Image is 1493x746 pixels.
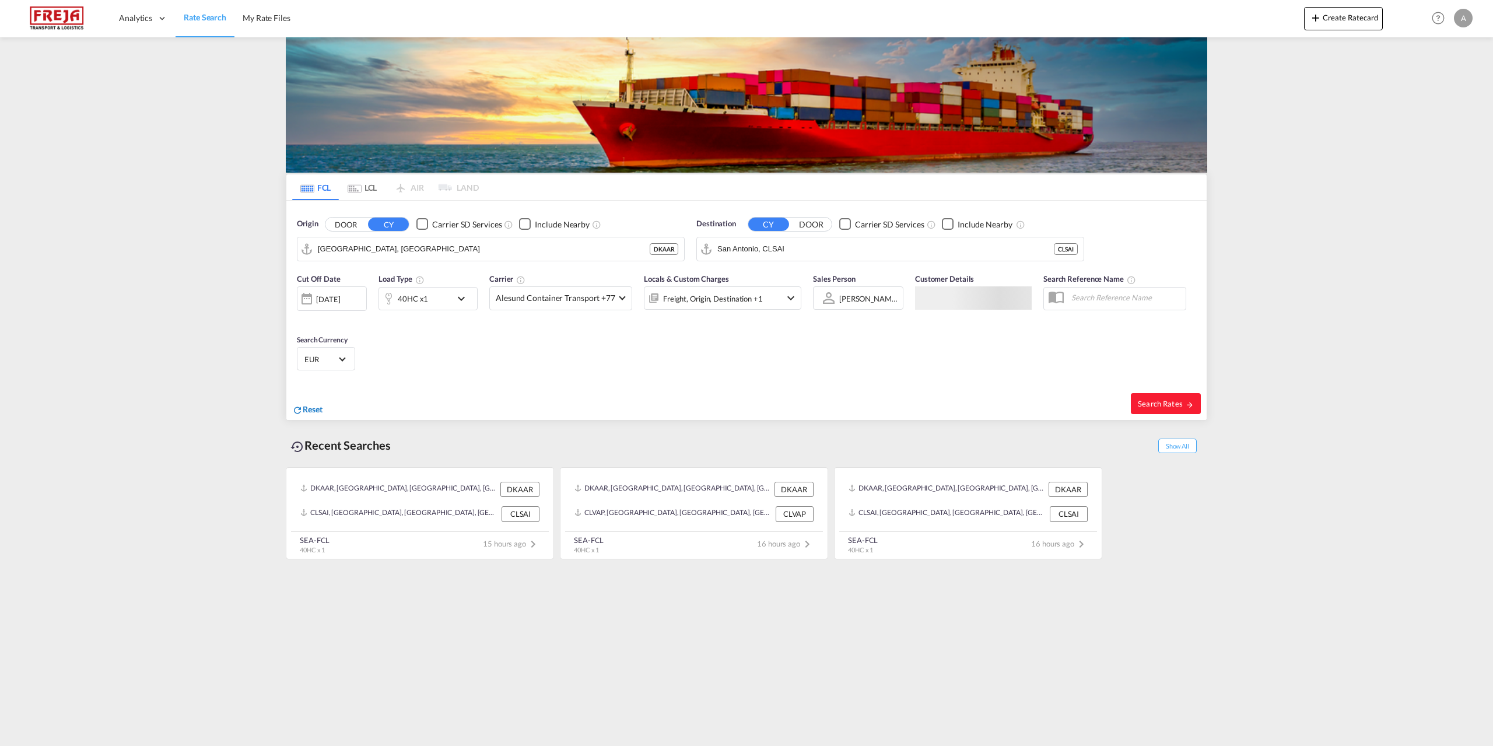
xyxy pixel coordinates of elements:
div: [PERSON_NAME] [PERSON_NAME] [839,294,959,303]
md-datepicker: Select [297,310,306,325]
md-icon: icon-chevron-down [784,291,798,305]
md-tab-item: FCL [292,174,339,200]
div: CLSAI [1050,506,1088,521]
div: CLSAI, San Antonio, Chile, South America, Americas [849,506,1047,521]
div: 40HC x1icon-chevron-down [378,287,478,310]
md-checkbox: Checkbox No Ink [416,218,502,230]
span: Search Currency [297,335,348,344]
div: icon-refreshReset [292,404,323,416]
button: Search Ratesicon-arrow-right [1131,393,1201,414]
div: SEA-FCL [300,535,330,545]
div: SEA-FCL [574,535,604,545]
recent-search-card: DKAAR, [GEOGRAPHIC_DATA], [GEOGRAPHIC_DATA], [GEOGRAPHIC_DATA], [GEOGRAPHIC_DATA] DKAARCLSAI, [GE... [286,467,554,559]
button: CY [368,218,409,231]
md-icon: icon-chevron-down [454,292,474,306]
md-icon: icon-chevron-right [526,537,540,551]
span: Sales Person [813,274,856,283]
div: CLVAP [776,506,814,521]
span: 16 hours ago [757,539,814,548]
span: 40HC x 1 [848,546,873,554]
div: CLSAI [502,506,539,521]
span: 15 hours ago [483,539,540,548]
span: Destination [696,218,736,230]
md-icon: Unchecked: Search for CY (Container Yard) services for all selected carriers.Checked : Search for... [927,220,936,229]
span: My Rate Files [243,13,290,23]
span: Load Type [378,274,425,283]
span: Search Rates [1138,399,1194,408]
div: 40HC x1 [398,290,428,307]
md-icon: icon-arrow-right [1186,401,1194,409]
button: CY [748,218,789,231]
div: Include Nearby [958,219,1012,230]
div: Carrier SD Services [432,219,502,230]
div: DKAAR [650,243,678,255]
span: Locals & Custom Charges [644,274,729,283]
div: [DATE] [316,294,340,304]
img: 586607c025bf11f083711d99603023e7.png [17,5,96,31]
span: EUR [304,354,337,365]
div: SEA-FCL [848,535,878,545]
span: Search Reference Name [1043,274,1136,283]
div: CLVAP, Valparaiso, Chile, South America, Americas [574,506,773,521]
md-input-container: San Antonio, CLSAI [697,237,1084,261]
div: Freight Origin Destination Factory Stuffing [663,290,763,307]
md-icon: Unchecked: Search for CY (Container Yard) services for all selected carriers.Checked : Search for... [504,220,513,229]
div: CLSAI [1054,243,1078,255]
div: Include Nearby [535,219,590,230]
span: Help [1428,8,1448,28]
button: DOOR [325,218,366,231]
div: Origin DOOR CY Checkbox No InkUnchecked: Search for CY (Container Yard) services for all selected... [286,201,1207,420]
md-icon: Unchecked: Ignores neighbouring ports when fetching rates.Checked : Includes neighbouring ports w... [1016,220,1025,229]
md-checkbox: Checkbox No Ink [942,218,1012,230]
span: 40HC x 1 [574,546,599,554]
div: [DATE] [297,286,367,311]
input: Search by Port [318,240,650,258]
button: DOOR [791,218,832,231]
div: DKAAR, Aarhus, Denmark, Northern Europe, Europe [300,482,497,497]
div: DKAAR [1049,482,1088,497]
md-icon: Your search will be saved by the below given name [1127,275,1136,285]
span: 40HC x 1 [300,546,325,554]
input: Search by Port [717,240,1054,258]
div: Recent Searches [286,432,395,458]
span: Carrier [489,274,525,283]
span: Rate Search [184,12,226,22]
span: Show All [1158,439,1197,453]
span: Reset [303,404,323,414]
span: 16 hours ago [1031,539,1088,548]
md-checkbox: Checkbox No Ink [839,218,924,230]
md-icon: icon-chevron-right [800,537,814,551]
div: DKAAR, Aarhus, Denmark, Northern Europe, Europe [849,482,1046,497]
md-checkbox: Checkbox No Ink [519,218,590,230]
md-icon: icon-backup-restore [290,440,304,454]
input: Search Reference Name [1066,289,1186,306]
button: icon-plus 400-fgCreate Ratecard [1304,7,1383,30]
div: DKAAR, Aarhus, Denmark, Northern Europe, Europe [574,482,772,497]
span: Customer Details [915,274,974,283]
md-icon: Unchecked: Ignores neighbouring ports when fetching rates.Checked : Includes neighbouring ports w... [592,220,601,229]
span: Origin [297,218,318,230]
div: Carrier SD Services [855,219,924,230]
div: Help [1428,8,1454,29]
md-icon: icon-chevron-right [1074,537,1088,551]
md-icon: icon-information-outline [415,275,425,285]
md-input-container: Aarhus, DKAAR [297,237,684,261]
span: Analytics [119,12,152,24]
div: Freight Origin Destination Factory Stuffingicon-chevron-down [644,286,801,310]
md-icon: icon-plus 400-fg [1309,10,1323,24]
md-icon: The selected Trucker/Carrierwill be displayed in the rate results If the rates are from another f... [516,275,525,285]
md-tab-item: LCL [339,174,385,200]
md-select: Select Currency: € EUREuro [303,351,349,367]
md-select: Sales Person: Anne Steensen Blicher [838,290,900,307]
md-icon: icon-refresh [292,405,303,415]
img: LCL+%26+FCL+BACKGROUND.png [286,37,1207,173]
div: DKAAR [774,482,814,497]
div: A [1454,9,1473,27]
recent-search-card: DKAAR, [GEOGRAPHIC_DATA], [GEOGRAPHIC_DATA], [GEOGRAPHIC_DATA], [GEOGRAPHIC_DATA] DKAARCLVAP, [GE... [560,467,828,559]
div: CLSAI, San Antonio, Chile, South America, Americas [300,506,499,521]
md-pagination-wrapper: Use the left and right arrow keys to navigate between tabs [292,174,479,200]
recent-search-card: DKAAR, [GEOGRAPHIC_DATA], [GEOGRAPHIC_DATA], [GEOGRAPHIC_DATA], [GEOGRAPHIC_DATA] DKAARCLSAI, [GE... [834,467,1102,559]
span: Cut Off Date [297,274,341,283]
span: Alesund Container Transport +77 [496,292,615,304]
